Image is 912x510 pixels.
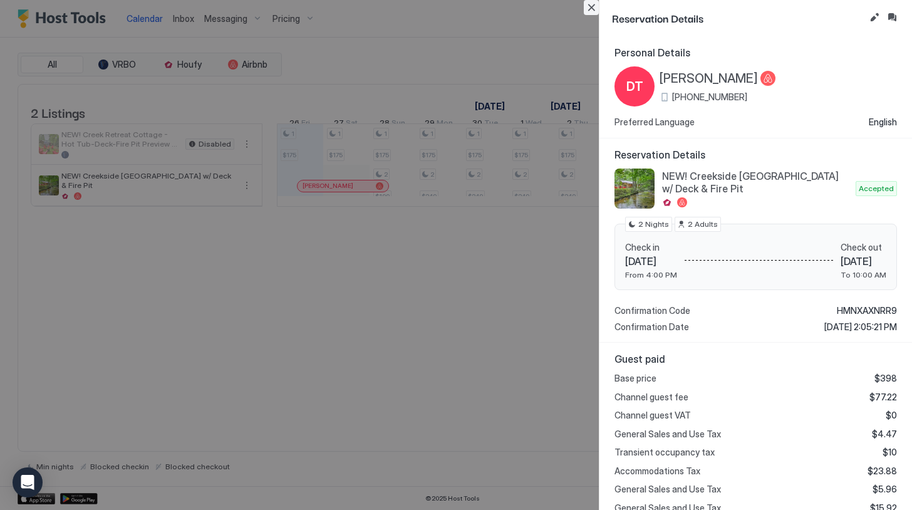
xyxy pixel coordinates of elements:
[614,148,897,161] span: Reservation Details
[837,305,897,316] span: HMNXAXNRR9
[625,242,677,253] span: Check in
[614,117,695,128] span: Preferred Language
[626,77,643,96] span: DT
[883,447,897,458] span: $10
[841,270,886,279] span: To 10:00 AM
[884,10,899,25] button: Inbox
[614,321,689,333] span: Confirmation Date
[841,255,886,268] span: [DATE]
[672,91,747,103] span: [PHONE_NUMBER]
[614,305,690,316] span: Confirmation Code
[874,373,897,384] span: $398
[614,46,897,59] span: Personal Details
[886,410,897,421] span: $0
[638,219,669,230] span: 2 Nights
[688,219,718,230] span: 2 Adults
[868,466,897,477] span: $23.88
[841,242,886,253] span: Check out
[660,71,758,86] span: [PERSON_NAME]
[614,392,688,403] span: Channel guest fee
[614,373,656,384] span: Base price
[859,183,894,194] span: Accepted
[873,484,897,495] span: $5.96
[869,392,897,403] span: $77.22
[614,429,721,440] span: General Sales and Use Tax
[872,429,897,440] span: $4.47
[614,484,721,495] span: General Sales and Use Tax
[867,10,882,25] button: Edit reservation
[614,410,691,421] span: Channel guest VAT
[612,10,864,26] span: Reservation Details
[614,447,715,458] span: Transient occupancy tax
[869,117,897,128] span: English
[625,270,677,279] span: From 4:00 PM
[824,321,897,333] span: [DATE] 2:05:21 PM
[614,353,897,365] span: Guest paid
[662,170,851,195] span: NEW! Creekside [GEOGRAPHIC_DATA] w/ Deck & Fire Pit
[614,169,655,209] div: listing image
[13,467,43,497] div: Open Intercom Messenger
[614,466,700,477] span: Accommodations Tax
[625,255,677,268] span: [DATE]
